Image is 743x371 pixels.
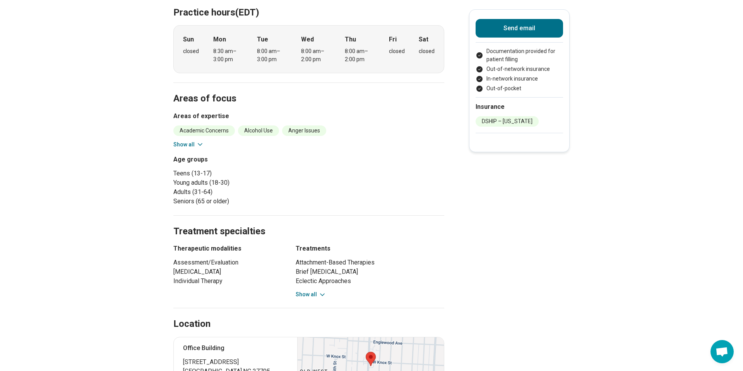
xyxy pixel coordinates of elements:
[419,35,428,44] strong: Sat
[173,178,306,187] li: Young adults (18-30)
[183,47,199,55] div: closed
[257,35,268,44] strong: Tue
[476,75,563,83] li: In-network insurance
[301,35,314,44] strong: Wed
[476,102,563,112] h2: Insurance
[173,206,444,238] h2: Treatment specialties
[238,125,279,136] li: Alcohol Use
[213,35,226,44] strong: Mon
[710,340,734,363] div: Open chat
[173,125,235,136] li: Academic Concerns
[476,19,563,38] button: Send email
[282,125,326,136] li: Anger Issues
[296,277,444,286] li: Eclectic Approaches
[476,47,563,64] li: Documentation provided for patient filling
[173,155,306,164] h3: Age groups
[345,47,375,64] div: 8:00 am – 2:00 pm
[213,47,243,64] div: 8:30 am – 3:00 pm
[345,35,356,44] strong: Thu
[183,344,288,353] p: Office Building
[476,116,539,127] li: DSHIP – [US_STATE]
[173,25,444,73] div: When does the program meet?
[389,35,397,44] strong: Fri
[296,267,444,277] li: Brief [MEDICAL_DATA]
[173,187,306,197] li: Adults (31-64)
[476,47,563,93] ul: Payment options
[257,47,287,64] div: 8:00 am – 3:00 pm
[173,277,282,286] li: Individual Therapy
[173,258,282,267] li: Assessment/Evaluation
[183,35,194,44] strong: Sun
[173,112,444,121] h3: Areas of expertise
[173,244,282,253] h3: Therapeutic modalities
[173,197,306,206] li: Seniors (65 or older)
[173,74,444,105] h2: Areas of focus
[301,47,331,64] div: 8:00 am – 2:00 pm
[173,141,204,149] button: Show all
[173,169,306,178] li: Teens (13-17)
[476,65,563,73] li: Out-of-network insurance
[389,47,405,55] div: closed
[183,357,288,367] span: [STREET_ADDRESS]
[419,47,435,55] div: closed
[476,84,563,93] li: Out-of-pocket
[173,318,211,331] h2: Location
[173,267,282,277] li: [MEDICAL_DATA]
[296,290,326,299] button: Show all
[296,258,444,267] li: Attachment-Based Therapies
[296,244,444,253] h3: Treatments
